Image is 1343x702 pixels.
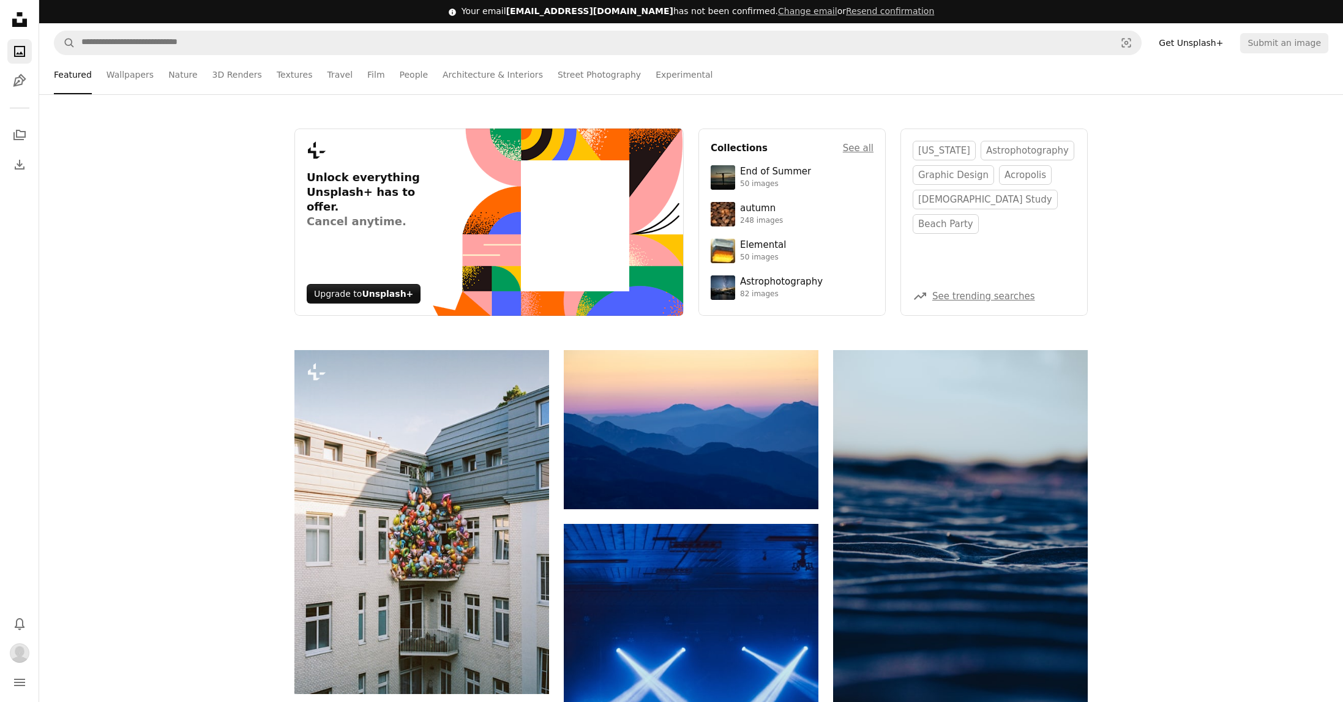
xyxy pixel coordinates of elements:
[778,6,934,16] span: or
[833,535,1088,546] a: Rippled sand dunes under a twilight sky
[168,55,197,94] a: Nature
[307,284,421,304] div: Upgrade to
[1151,33,1230,53] a: Get Unsplash+
[981,141,1074,160] a: astrophotography
[564,350,818,509] img: Layered blue mountains under a pastel sky
[711,239,735,263] img: premium_photo-1751985761161-8a269d884c29
[913,214,979,234] a: beach party
[367,55,384,94] a: Film
[362,289,413,299] strong: Unsplash+
[913,141,976,160] a: [US_STATE]
[307,170,432,229] h3: Unlock everything Unsplash+ has to offer.
[711,202,735,226] img: photo-1637983927634-619de4ccecac
[307,214,432,229] span: Cancel anytime.
[558,55,641,94] a: Street Photography
[740,179,811,189] div: 50 images
[7,69,32,93] a: Illustrations
[740,203,783,215] div: autumn
[7,123,32,147] a: Collections
[294,516,549,527] a: A large cluster of colorful balloons on a building facade.
[740,276,823,288] div: Astrophotography
[327,55,353,94] a: Travel
[212,55,262,94] a: 3D Renders
[778,6,837,16] a: Change email
[740,239,786,252] div: Elemental
[54,31,75,54] button: Search Unsplash
[1240,33,1328,53] button: Submit an image
[843,141,874,155] a: See all
[711,275,874,300] a: Astrophotography82 images
[656,55,713,94] a: Experimental
[711,239,874,263] a: Elemental50 images
[107,55,154,94] a: Wallpapers
[7,152,32,177] a: Download History
[294,350,549,694] img: A large cluster of colorful balloons on a building facade.
[740,216,783,226] div: 248 images
[1112,31,1141,54] button: Visual search
[711,165,874,190] a: End of Summer50 images
[740,166,811,178] div: End of Summer
[7,39,32,64] a: Photos
[711,202,874,226] a: autumn248 images
[999,165,1052,185] a: acropolis
[7,7,32,34] a: Home — Unsplash
[277,55,313,94] a: Textures
[10,643,29,663] img: Avatar of user Delano simms
[913,165,994,185] a: graphic design
[711,165,735,190] img: premium_photo-1754398386796-ea3dec2a6302
[740,289,823,299] div: 82 images
[400,55,428,94] a: People
[7,611,32,636] button: Notifications
[443,55,543,94] a: Architecture & Interiors
[7,670,32,695] button: Menu
[506,6,673,16] span: [EMAIL_ADDRESS][DOMAIN_NAME]
[913,190,1058,209] a: [DEMOGRAPHIC_DATA] study
[846,6,934,18] button: Resend confirmation
[932,291,1035,302] a: See trending searches
[564,424,818,435] a: Layered blue mountains under a pastel sky
[462,6,935,18] div: Your email has not been confirmed.
[54,31,1142,55] form: Find visuals sitewide
[294,129,684,316] a: Unlock everything Unsplash+ has to offer.Cancel anytime.Upgrade toUnsplash+
[711,141,768,155] h4: Collections
[711,275,735,300] img: photo-1538592487700-be96de73306f
[7,641,32,665] button: Profile
[740,253,786,263] div: 50 images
